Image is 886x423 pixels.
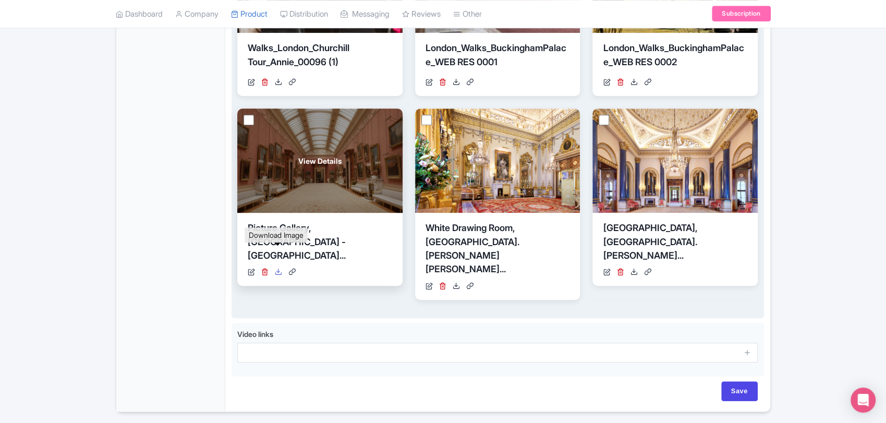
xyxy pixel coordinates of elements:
div: [GEOGRAPHIC_DATA], [GEOGRAPHIC_DATA]. [PERSON_NAME]... [603,221,747,262]
div: White Drawing Room, [GEOGRAPHIC_DATA]. [PERSON_NAME] [PERSON_NAME]... [426,221,570,276]
div: Download Image [245,227,308,243]
div: Picture Gallery, [GEOGRAPHIC_DATA] - [GEOGRAPHIC_DATA]... [248,221,392,262]
a: View Details [237,108,403,213]
div: London_Walks_BuckinghamPalace_WEB RES 0002 [603,41,747,72]
a: Subscription [712,6,770,22]
div: Walks_London_Churchill Tour_Annie_00096 (1) [248,41,392,72]
div: London_Walks_BuckinghamPalace_WEB RES 0001 [426,41,570,72]
div: Open Intercom Messenger [851,388,876,413]
span: View Details [298,155,342,166]
span: Video links [237,330,273,339]
input: Save [721,381,758,401]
